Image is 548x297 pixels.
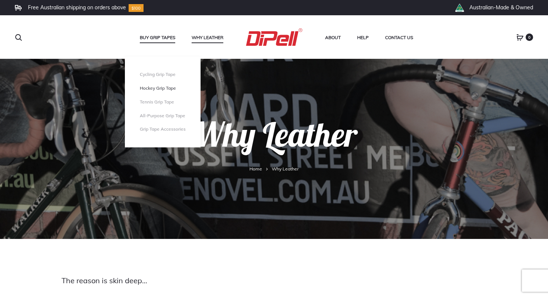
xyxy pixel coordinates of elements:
a: Why Leather [192,33,223,42]
span: Why Leather [272,166,299,172]
h3: The reason is skin deep… [62,276,486,285]
a: About [325,33,341,42]
a: Tennis Grip Tape [140,99,186,105]
a: All-Purpose Grip Tape [140,113,186,119]
span: 0 [526,33,533,41]
h1: Why Leather [15,118,533,164]
img: Group-10.svg [129,4,144,12]
li: Free Australian shipping on orders above [28,4,126,11]
a: Contact Us [385,33,413,42]
a: Buy Grip Tapes [140,33,175,42]
li: Australian-Made & Owned [469,4,533,11]
img: th_right_icon2.png [455,4,464,12]
a: Hockey Grip Tape [140,85,186,92]
a: Help [357,33,369,42]
a: Grip Tape Accessories [140,126,186,132]
a: Cycling Grip Tape [140,71,186,78]
a: 0 [516,34,524,41]
a: Home [249,166,262,172]
img: Frame.svg [15,5,22,11]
